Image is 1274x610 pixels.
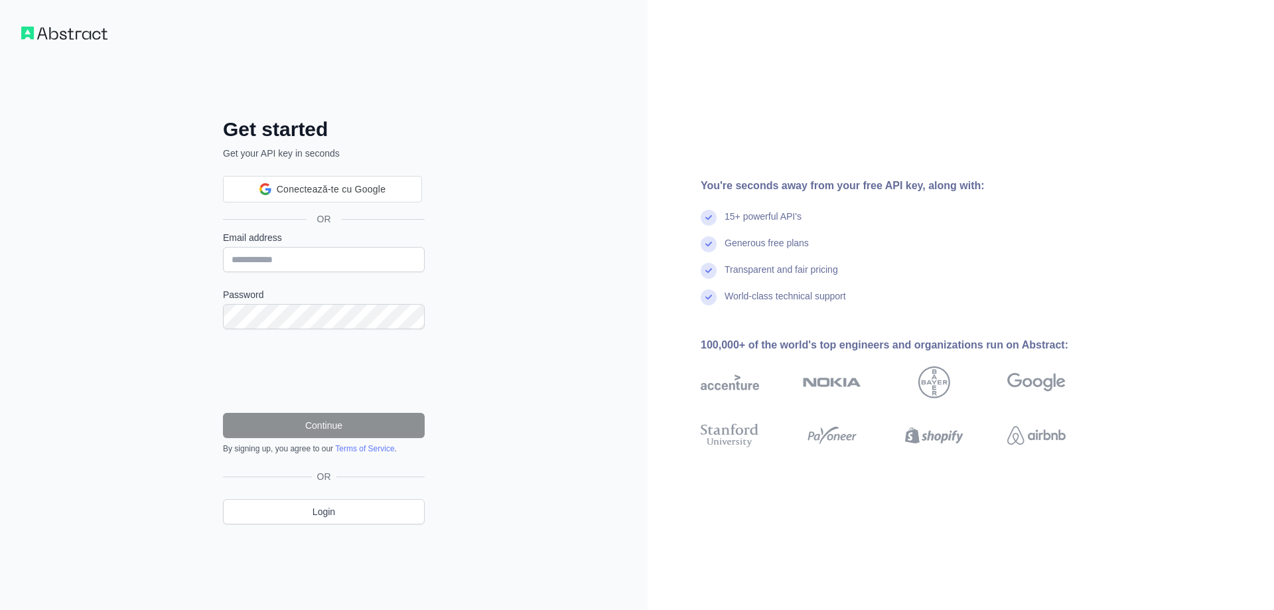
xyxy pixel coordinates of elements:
div: Conectează-te cu Google [223,176,422,202]
img: check mark [701,236,717,252]
span: Conectează-te cu Google [277,183,386,196]
img: check mark [701,210,717,226]
img: nokia [803,366,861,398]
div: 100,000+ of the world's top engineers and organizations run on Abstract: [701,337,1108,353]
img: bayer [918,366,950,398]
button: Continue [223,413,425,438]
img: stanford university [701,421,759,450]
div: World-class technical support [725,289,846,316]
a: Terms of Service [335,444,394,453]
img: airbnb [1007,421,1066,450]
label: Email address [223,231,425,244]
img: shopify [905,421,963,450]
div: Transparent and fair pricing [725,263,838,289]
a: Login [223,499,425,524]
img: check mark [701,263,717,279]
iframe: reCAPTCHA [223,345,425,397]
div: 15+ powerful API's [725,210,802,236]
h2: Get started [223,117,425,141]
div: By signing up, you agree to our . [223,443,425,454]
p: Get your API key in seconds [223,147,425,160]
label: Password [223,288,425,301]
div: Generous free plans [725,236,809,263]
img: accenture [701,366,759,398]
span: OR [312,470,336,483]
img: check mark [701,289,717,305]
div: You're seconds away from your free API key, along with: [701,178,1108,194]
img: Workflow [21,27,107,40]
span: OR [307,212,342,226]
img: google [1007,366,1066,398]
img: payoneer [803,421,861,450]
